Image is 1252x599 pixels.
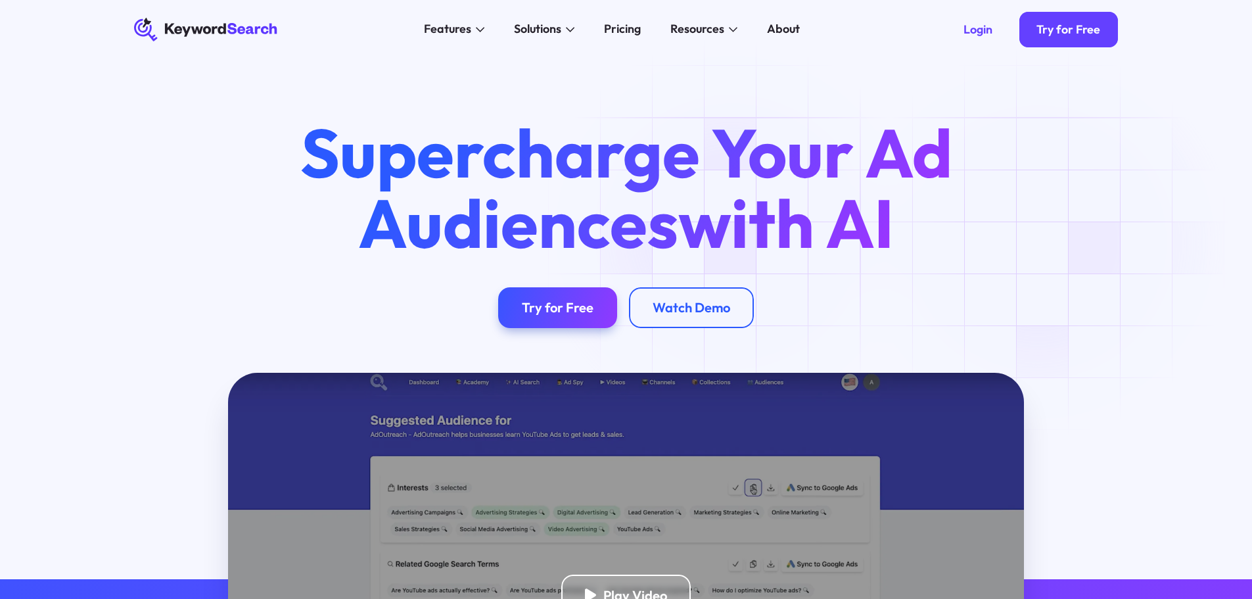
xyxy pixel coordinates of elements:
[653,299,730,316] div: Watch Demo
[670,20,724,38] div: Resources
[595,18,650,41] a: Pricing
[272,118,979,257] h1: Supercharge Your Ad Audiences
[604,20,641,38] div: Pricing
[498,287,617,329] a: Try for Free
[1036,22,1100,37] div: Try for Free
[963,22,992,37] div: Login
[514,20,561,38] div: Solutions
[758,18,809,41] a: About
[522,299,593,316] div: Try for Free
[767,20,800,38] div: About
[424,20,471,38] div: Features
[678,180,894,266] span: with AI
[946,12,1010,47] a: Login
[1019,12,1119,47] a: Try for Free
